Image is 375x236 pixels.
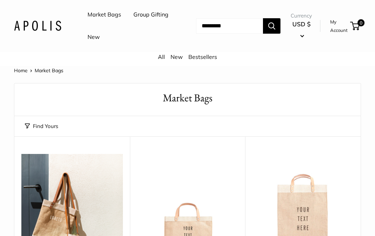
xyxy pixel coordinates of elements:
button: Find Yours [25,121,58,131]
span: 0 [357,19,364,26]
img: Apolis [14,21,61,31]
a: Home [14,67,28,74]
a: Group Gifting [133,9,168,20]
nav: Breadcrumb [14,66,63,75]
input: Search... [196,18,263,34]
button: USD $ [291,19,312,41]
a: 0 [351,22,360,30]
a: My Account [330,18,348,35]
a: Bestsellers [188,53,217,60]
button: Search [263,18,280,34]
span: Market Bags [35,67,63,74]
a: All [158,53,165,60]
h1: Market Bags [25,90,350,106]
a: New [88,32,100,42]
span: Currency [291,11,312,21]
a: Market Bags [88,9,121,20]
span: USD $ [292,20,311,28]
a: New [171,53,183,60]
